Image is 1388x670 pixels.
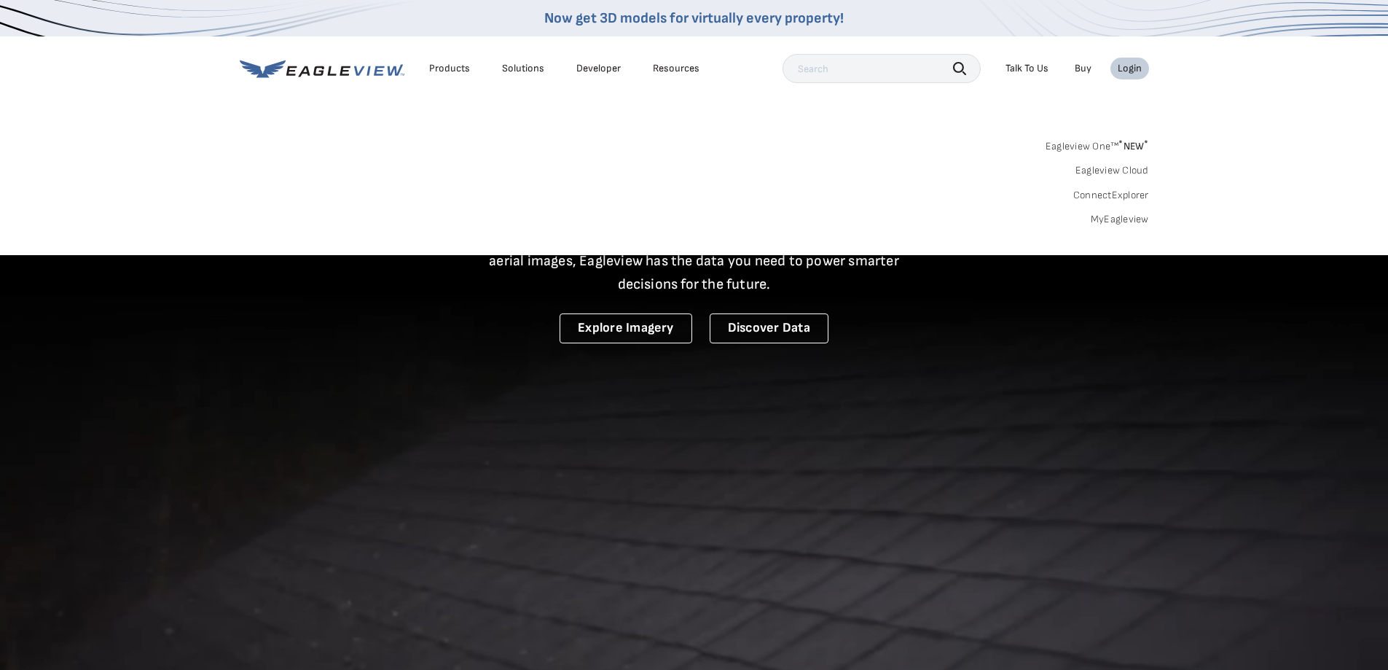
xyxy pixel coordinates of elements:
[1073,189,1149,202] a: ConnectExplorer
[576,62,621,75] a: Developer
[710,313,828,343] a: Discover Data
[1046,136,1149,152] a: Eagleview One™*NEW*
[471,226,917,296] p: A new era starts here. Built on more than 3.5 billion high-resolution aerial images, Eagleview ha...
[560,313,692,343] a: Explore Imagery
[1075,62,1091,75] a: Buy
[783,54,981,83] input: Search
[653,62,699,75] div: Resources
[429,62,470,75] div: Products
[1118,62,1142,75] div: Login
[1075,164,1149,177] a: Eagleview Cloud
[544,9,844,27] a: Now get 3D models for virtually every property!
[502,62,544,75] div: Solutions
[1005,62,1048,75] div: Talk To Us
[1091,213,1149,226] a: MyEagleview
[1118,140,1148,152] span: NEW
